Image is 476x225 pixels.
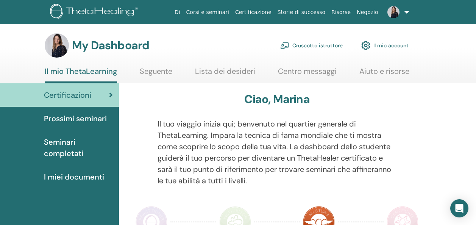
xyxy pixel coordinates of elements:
span: I miei documenti [44,171,104,183]
a: Il mio ThetaLearning [45,67,117,83]
p: Il tuo viaggio inizia qui; benvenuto nel quartier generale di ThetaLearning. Impara la tecnica di... [158,118,396,186]
a: Storie di successo [275,5,328,19]
h3: Ciao, Marina [244,92,309,106]
a: Cruscotto istruttore [280,37,343,54]
img: default.jpg [45,33,69,58]
span: Prossimi seminari [44,113,107,124]
img: chalkboard-teacher.svg [280,42,289,49]
a: Centro messaggi [278,67,337,81]
img: logo.png [50,4,140,21]
a: Negozio [354,5,381,19]
a: Di [172,5,183,19]
img: default.jpg [387,6,400,18]
div: Open Intercom Messenger [450,199,468,217]
span: Seminari completati [44,136,113,159]
a: Il mio account [361,37,409,54]
h3: My Dashboard [72,39,149,52]
a: Corsi e seminari [183,5,232,19]
a: Certificazione [232,5,275,19]
span: Certificazioni [44,89,91,101]
a: Risorse [328,5,354,19]
img: cog.svg [361,39,370,52]
a: Lista dei desideri [195,67,255,81]
a: Seguente [140,67,172,81]
a: Aiuto e risorse [359,67,409,81]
